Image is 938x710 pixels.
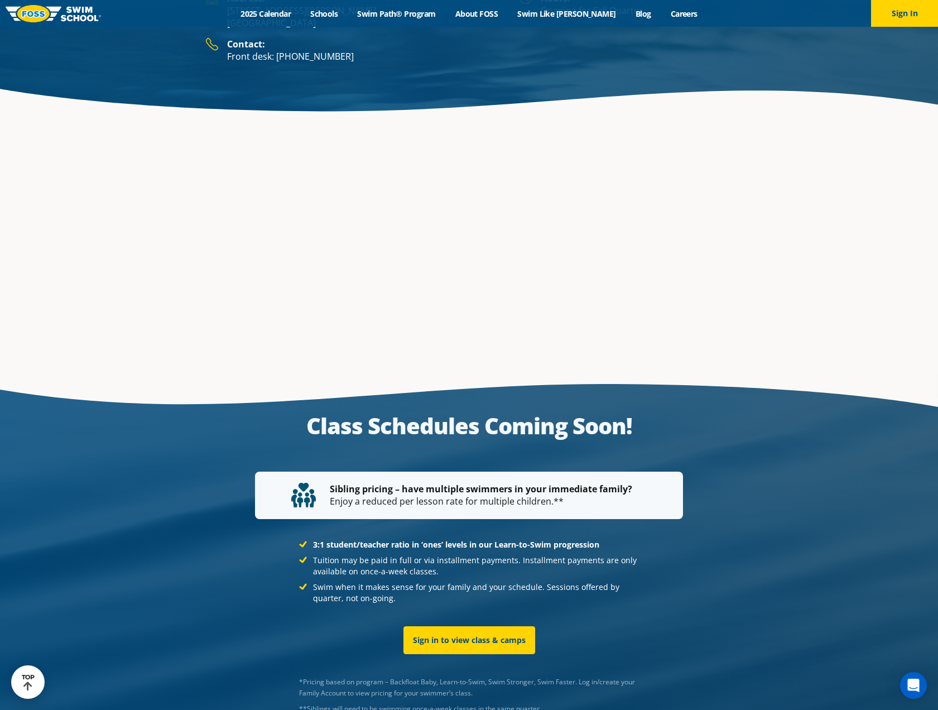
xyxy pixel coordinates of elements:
div: TOP [22,674,35,691]
a: Swim Path® Program [348,8,445,19]
div: Open Intercom Messenger [900,672,927,699]
img: tuition-family-children.svg [291,483,316,507]
strong: Contact: [227,38,265,50]
li: Swim when it makes sense for your family and your schedule. Sessions offered by quarter, not on-g... [299,582,639,604]
a: Swim Like [PERSON_NAME] [508,8,626,19]
p: Class Schedules Coming Soon! [255,412,683,439]
a: 2025 Calendar [231,8,301,19]
p: Front desk: [PHONE_NUMBER] [227,50,508,63]
iframe: 5650 Allen Way, Suite 112, Castle Rock, CO 80108 [206,150,733,346]
p: *Pricing based on program – Backfloat Baby, Learn-to-Swim, Swim Stronger, Swim Faster. Log in/cre... [299,677,639,699]
img: FOSS Swim School Logo [6,5,101,22]
strong: Sibling pricing – have multiple swimmers in your immediate family? [330,483,632,495]
a: Careers [661,8,707,19]
strong: 3:1 student/teacher ratio in ‘ones’ levels in our Learn-to-Swim progression [313,539,599,550]
a: Schools [301,8,348,19]
p: Enjoy a reduced per lesson rate for multiple children.** [291,483,647,508]
img: Foss Location Contact [206,38,218,51]
a: Sign in to view class & camps [403,626,535,654]
a: Blog [626,8,661,19]
li: Tuition may be paid in full or via installment payments. Installment payments are only available ... [299,555,639,577]
a: About FOSS [445,8,508,19]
